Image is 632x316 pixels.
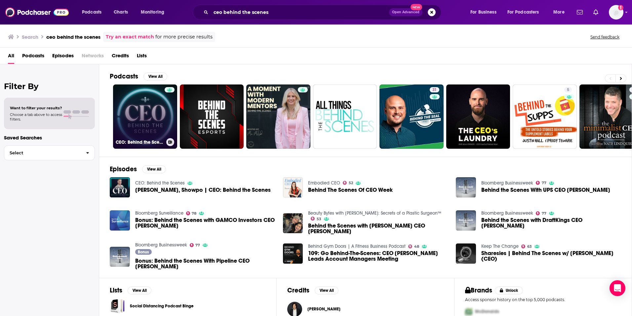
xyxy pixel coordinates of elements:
button: Send feedback [588,34,621,40]
span: Behind the Scenes with [PERSON_NAME] CEO [PERSON_NAME] [308,223,448,234]
img: Podchaser - Follow, Share and Rate Podcasts [5,6,69,19]
a: Bloomberg Surveillance [135,210,183,216]
button: open menu [466,7,505,18]
span: Lists [137,50,147,64]
a: 78 [186,211,197,215]
span: Choose a tab above to access filters. [10,112,62,122]
a: All [8,50,14,64]
a: 109: Go Behind-The-Scenes: CEO Mike Arce Leads Account Managers Meeting [308,250,448,262]
a: Bloomberg Businessweek [481,180,533,186]
a: 31 [379,84,444,149]
img: 109: Go Behind-The-Scenes: CEO Mike Arce Leads Account Managers Meeting [283,243,303,264]
img: Behind the Scenes With UPS CEO David Abney [456,177,476,197]
span: Select [4,151,81,155]
img: Bonus: Behind the Scenes With Pipeline CEO Katica Roy [110,247,130,267]
span: [PERSON_NAME] [307,306,340,312]
a: Behind The Scenes Of CEO Week [308,187,393,193]
button: Open AdvancedNew [389,8,422,16]
a: Keep The Change [481,243,519,249]
div: Open Intercom Messenger [610,280,625,296]
a: 5 [564,87,572,92]
img: Behind the Scenes with Benev CEO Ethan Min [283,213,303,234]
img: Bonus: Behind the Scenes with GAMCO Investors CEO Mario Gabelli [110,210,130,231]
span: Bonus: Behind the Scenes With Pipeline CEO [PERSON_NAME] [135,258,275,269]
a: Credits [112,50,129,64]
a: Show notifications dropdown [591,7,601,18]
a: Andrew Slater [307,306,340,312]
button: View All [143,73,167,80]
span: Bonus: Behind the Scenes with GAMCO Investors CEO [PERSON_NAME] [135,217,275,229]
a: Bloomberg Businessweek [135,242,187,248]
span: Logged in as audreytaylor13 [609,5,623,20]
span: For Business [470,8,496,17]
a: 77 [536,181,546,185]
a: Beauty Bytes with Dr. Kay: Secrets of a Plastic Surgeon™ [308,210,441,216]
a: Bonus: Behind the Scenes with GAMCO Investors CEO Mario Gabelli [135,217,275,229]
span: 109: Go Behind-The-Scenes: CEO [PERSON_NAME] Leads Account Managers Meeting [308,250,448,262]
a: Jane Lu, Showpo | CEO: Behind the Scenes [135,187,271,193]
h2: Episodes [110,165,137,173]
p: Saved Searches [4,134,95,141]
img: Jane Lu, Showpo | CEO: Behind the Scenes [110,177,130,197]
span: 53 [317,218,321,221]
span: More [553,8,565,17]
button: Select [4,145,95,160]
span: Bonus [138,250,149,254]
a: Bonus: Behind the Scenes With Pipeline CEO Katica Roy [135,258,275,269]
span: 31 [432,87,437,93]
h2: Credits [287,286,309,294]
button: Show profile menu [609,5,623,20]
a: Behind the Scenes with DraftKings CEO Jason Robins [481,217,621,229]
a: 63 [521,244,532,248]
a: Behind Gym Doors | A Fitness Business Podcast [308,243,406,249]
a: CEO: Behind the Scenes [113,84,177,149]
span: 48 [414,245,419,248]
button: open menu [549,7,573,18]
h3: CEO: Behind the Scenes [116,139,164,145]
h2: Podcasts [110,72,138,80]
a: Behind the Scenes with Benev CEO Ethan Min [308,223,448,234]
a: Social Distancing Podcast Binge [110,298,125,313]
a: Social Distancing Podcast Binge [130,302,194,310]
span: 78 [192,212,196,215]
span: 77 [195,244,200,247]
h3: Search [22,34,38,40]
span: Want to filter your results? [10,106,62,110]
p: Access sponsor history on the top 5,000 podcasts. [465,297,621,302]
input: Search podcasts, credits, & more... [211,7,389,18]
span: New [411,4,422,10]
a: 77 [190,243,200,247]
img: User Profile [609,5,623,20]
img: Behind the Scenes with DraftKings CEO Jason Robins [456,210,476,231]
div: Search podcasts, credits, & more... [199,5,448,20]
span: 77 [542,212,546,215]
span: [PERSON_NAME], Showpo | CEO: Behind the Scenes [135,187,271,193]
a: 5 [513,84,577,149]
a: Embodied CEO [308,180,340,186]
button: open menu [136,7,173,18]
a: Episodes [52,50,74,64]
span: For Podcasters [507,8,539,17]
h3: ceo behind the scenes [46,34,100,40]
h2: Brands [465,286,493,294]
button: View All [315,287,338,294]
a: Try an exact match [106,33,154,41]
a: 52 [343,181,353,185]
button: View All [128,287,151,294]
a: Show notifications dropdown [574,7,585,18]
a: 48 [408,244,419,248]
a: ListsView All [110,286,151,294]
button: View All [142,165,166,173]
a: Sharesies | Behind The Scenes w/ Leighton Roberts (CEO) [456,243,476,264]
button: open menu [77,7,110,18]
